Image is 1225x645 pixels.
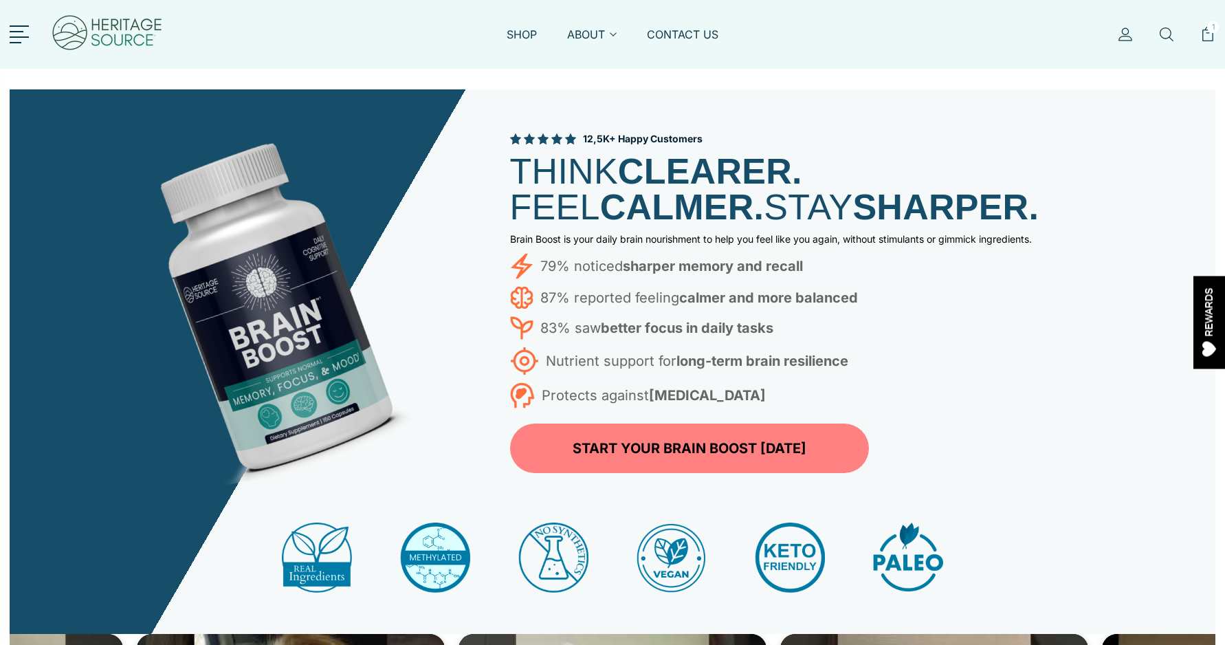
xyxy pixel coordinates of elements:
[540,317,773,339] p: 83% saw
[601,320,773,336] strong: better focus in daily tasks
[583,132,703,146] span: 12,5K+ Happy Customers
[676,353,848,369] strong: long-term brain resilience
[649,387,766,404] strong: [MEDICAL_DATA]
[1207,21,1219,33] span: 1
[542,384,766,406] p: Protects against
[400,523,470,593] img: Mental Health
[540,255,803,277] p: 79% noticed
[873,523,943,593] img: Paleo
[623,258,803,274] strong: sharper memory and recall
[71,103,470,501] img: Brain Boost Bottle
[679,289,858,306] strong: calmer and more balanced
[507,27,537,58] a: SHOP
[1200,27,1215,58] a: 1
[647,27,718,58] a: CONTACT US
[600,187,764,227] strong: CALMER.
[618,151,802,191] strong: CLEARER.
[637,523,707,593] img: Keto Friendly
[518,523,588,593] img: Vegan
[546,350,848,372] p: Nutrient support for
[755,523,825,593] img: Paleo
[852,187,1039,227] strong: SHARPER.
[510,233,1126,245] p: Brain Boost is your daily brain nourishment to help you feel like you again, without stimulants o...
[567,27,617,58] a: ABOUT
[51,7,164,62] img: Heritage Source
[282,523,352,593] img: All Ingredients
[510,424,869,473] a: START YOUR BRAIN BOOST [DATE]
[510,153,1126,225] h1: THINK FEEL STAY
[540,287,858,309] p: 87% reported feeling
